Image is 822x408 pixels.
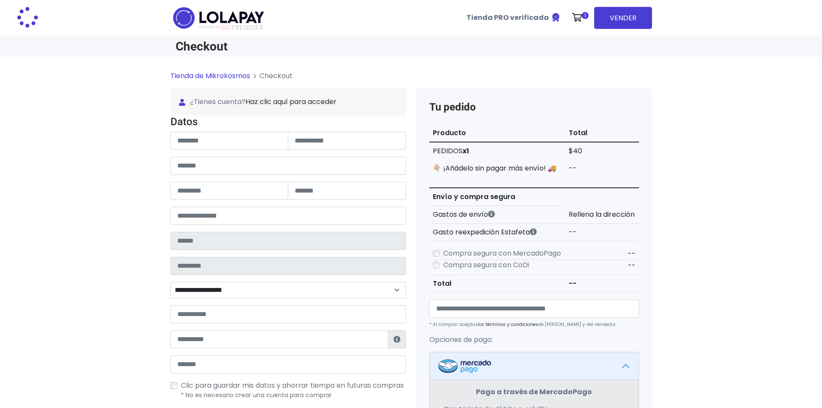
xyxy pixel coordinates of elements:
li: Checkout [250,71,293,81]
th: Total [429,275,566,293]
span: POWERED BY [200,25,220,30]
span: 1 [582,12,589,19]
strong: x1 [463,146,469,156]
img: Tienda verificada [551,12,561,22]
td: -- [565,224,639,241]
img: logo [170,4,267,32]
label: Compra segura con CoDi [443,260,529,270]
a: 1 [568,5,591,31]
i: Estafeta lo usará para ponerse en contacto en caso de tener algún problema con el envío [394,336,400,343]
h4: Tu pedido [429,101,639,114]
th: Envío y compra segura [429,188,566,206]
td: PEDIDOS [429,142,566,160]
th: Total [565,124,639,142]
td: Rellena la dirección [565,206,639,224]
th: Producto [429,124,566,142]
p: Opciones de pago: [429,335,639,345]
span: ¿Tienes cuenta? [179,97,397,107]
th: Gastos de envío [429,206,566,224]
span: Clic para guardar mis datos y ahorrar tiempo en futuras compras [181,380,404,390]
i: Estafeta cobra este monto extra por ser un CP de difícil acceso [530,228,537,235]
span: -- [628,249,636,259]
td: -- [565,160,639,177]
nav: breadcrumb [170,71,652,88]
span: GO [220,22,231,32]
p: * No es necesario crear una cuenta para comprar [181,391,406,400]
i: Los gastos de envío dependen de códigos postales. ¡Te puedes llevar más productos en un solo envío ! [488,211,495,218]
span: TRENDIER [200,24,263,32]
a: los términos y condiciones [478,321,538,328]
td: $40 [565,142,639,160]
th: Gasto reexpedición Estafeta [429,224,566,241]
label: Compra segura con MercadoPago [443,248,561,259]
a: Haz clic aquí para acceder [246,97,337,107]
td: 👇🏼 ¡Añádelo sin pagar más envío! 🚚 [429,160,566,177]
h1: Checkout [176,39,406,54]
b: Tienda PRO verificada [466,13,549,22]
h4: Datos [170,116,406,128]
img: Mercadopago Logo [438,359,491,373]
span: -- [628,260,636,270]
td: -- [565,275,639,293]
p: * Al comprar aceptas de [PERSON_NAME] y del vendedor [429,321,639,328]
strong: Pago a través de MercadoPago [476,387,592,397]
a: Tienda de Mikrokosmos [170,71,250,81]
a: VENDER [594,7,652,29]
